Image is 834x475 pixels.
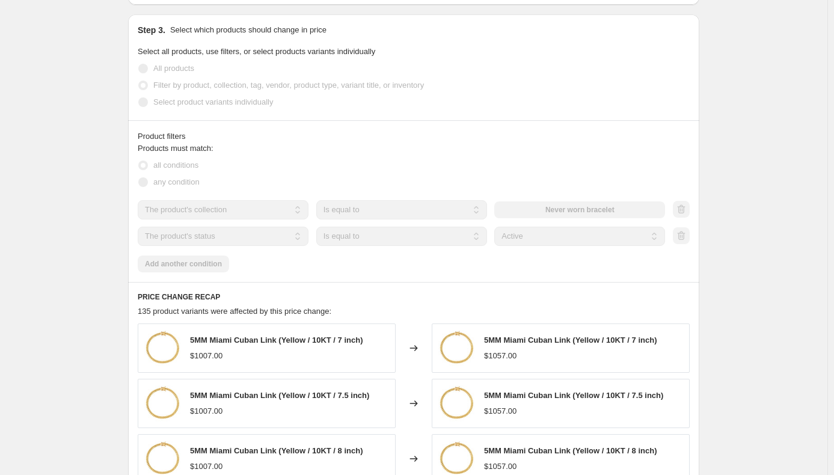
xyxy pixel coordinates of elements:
[138,24,165,36] h2: Step 3.
[484,336,657,345] span: 5MM Miami Cuban Link (Yellow / 10KT / 7 inch)
[153,97,273,106] span: Select product variants individually
[438,330,474,366] img: MIAMI5MM_c611d693-d752-4eaf-8cdc-58993760fee7_80x.jpg
[484,461,517,473] div: $1057.00
[153,177,200,186] span: any condition
[153,81,424,90] span: Filter by product, collection, tag, vendor, product type, variant title, or inventory
[484,446,657,455] span: 5MM Miami Cuban Link (Yellow / 10KT / 8 inch)
[138,130,690,142] div: Product filters
[484,405,517,417] div: $1057.00
[138,144,213,153] span: Products must match:
[484,391,663,400] span: 5MM Miami Cuban Link (Yellow / 10KT / 7.5 inch)
[190,405,222,417] div: $1007.00
[190,446,363,455] span: 5MM Miami Cuban Link (Yellow / 10KT / 8 inch)
[138,307,331,316] span: 135 product variants were affected by this price change:
[190,336,363,345] span: 5MM Miami Cuban Link (Yellow / 10KT / 7 inch)
[170,24,327,36] p: Select which products should change in price
[484,350,517,362] div: $1057.00
[438,385,474,421] img: MIAMI5MM_c611d693-d752-4eaf-8cdc-58993760fee7_80x.jpg
[190,391,369,400] span: 5MM Miami Cuban Link (Yellow / 10KT / 7.5 inch)
[190,350,222,362] div: $1007.00
[144,330,180,366] img: MIAMI5MM_c611d693-d752-4eaf-8cdc-58993760fee7_80x.jpg
[153,64,194,73] span: All products
[144,385,180,421] img: MIAMI5MM_c611d693-d752-4eaf-8cdc-58993760fee7_80x.jpg
[138,47,375,56] span: Select all products, use filters, or select products variants individually
[190,461,222,473] div: $1007.00
[138,292,690,302] h6: PRICE CHANGE RECAP
[153,161,198,170] span: all conditions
